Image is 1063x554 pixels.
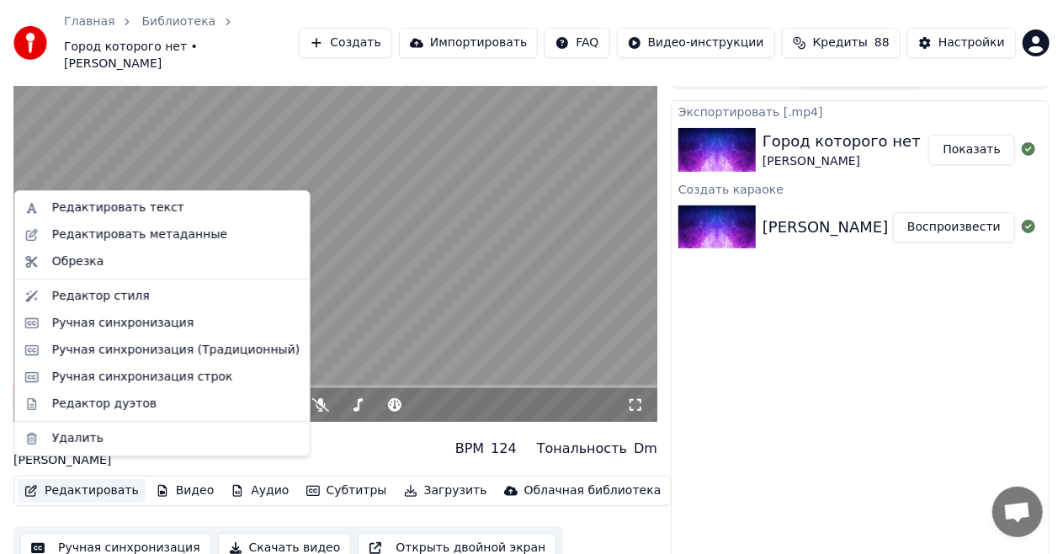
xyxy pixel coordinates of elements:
[52,396,157,413] div: Редактор дуэтов
[64,13,299,72] nav: breadcrumb
[52,226,227,243] div: Редактировать метаданные
[299,28,391,58] button: Создать
[224,479,295,503] button: Аудио
[763,216,1061,239] div: [PERSON_NAME] - Город которого нет
[491,439,517,459] div: 124
[141,13,215,30] a: Библиотека
[52,253,104,270] div: Обрезка
[149,479,221,503] button: Видео
[52,369,233,386] div: Ручная синхронизация строк
[399,28,539,58] button: Импортировать
[455,439,484,459] div: BPM
[763,153,921,170] div: [PERSON_NAME]
[763,130,921,153] div: Город которого нет
[52,288,150,305] div: Редактор стиля
[13,26,47,60] img: youka
[64,13,114,30] a: Главная
[938,35,1005,51] div: Настройки
[992,487,1043,537] div: Открытый чат
[672,101,1049,121] div: Экспортировать [.mp4]
[893,212,1015,242] button: Воспроизвести
[52,342,300,359] div: Ручная синхронизация (Традиционный)
[617,28,775,58] button: Видео-инструкции
[64,39,299,72] span: Город которого нет • [PERSON_NAME]
[18,479,146,503] button: Редактировать
[537,439,627,459] div: Тональность
[907,28,1016,58] button: Настройки
[634,439,657,459] div: Dm
[813,35,868,51] span: Кредиты
[782,28,901,58] button: Кредиты88
[545,28,609,58] button: FAQ
[874,35,890,51] span: 88
[13,452,189,469] div: [PERSON_NAME]
[928,135,1015,165] button: Показать
[52,430,104,447] div: Удалить
[524,482,662,499] div: Облачная библиотека
[397,479,494,503] button: Загрузить
[52,200,184,216] div: Редактировать текст
[672,178,1049,199] div: Создать караоке
[52,315,194,332] div: Ручная синхронизация
[300,479,394,503] button: Субтитры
